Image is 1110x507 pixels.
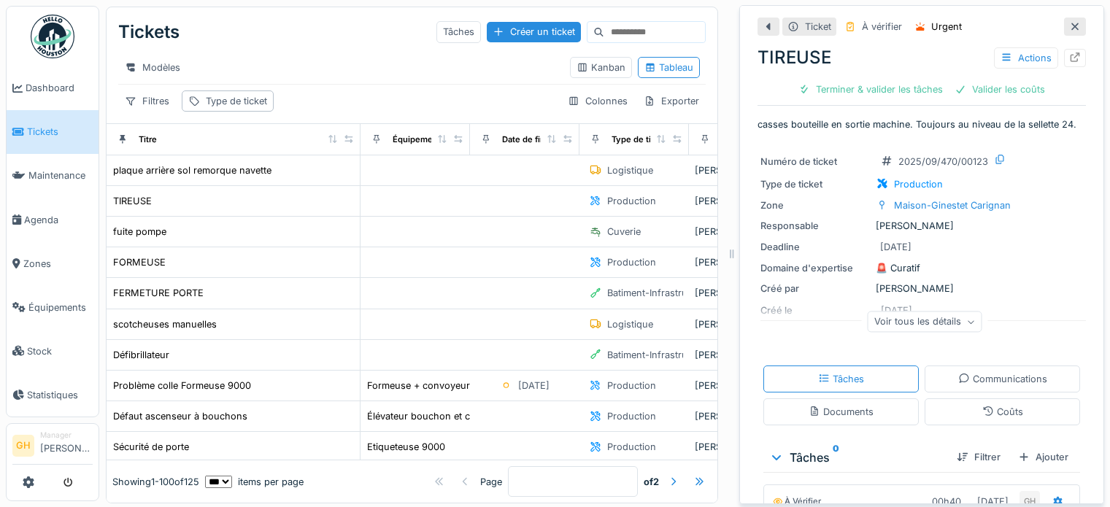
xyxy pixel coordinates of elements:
[695,286,793,300] div: [PERSON_NAME]
[12,435,34,457] li: GH
[760,155,870,169] div: Numéro de ticket
[607,379,656,392] div: Production
[113,379,251,392] div: Problème colle Formeuse 9000
[958,372,1047,386] div: Communications
[833,449,839,466] sup: 0
[393,133,441,146] div: Équipement
[760,177,870,191] div: Type de ticket
[518,379,550,392] div: [DATE]
[758,44,1086,71] div: TIREUSE
[695,163,793,177] div: [PERSON_NAME]
[113,225,166,239] div: fuite pompe
[139,133,157,146] div: Titre
[894,198,1011,212] div: Maison-Ginestet Carignan
[760,219,1083,233] div: [PERSON_NAME]
[695,225,793,239] div: [PERSON_NAME]
[695,348,793,362] div: [PERSON_NAME]
[793,80,949,99] div: Terminer & valider les tâches
[758,117,1086,131] p: casses bouteille en sortie machine. Toujours au niveau de la sellette 24.
[40,430,93,441] div: Manager
[607,409,656,423] div: Production
[607,348,710,362] div: Batiment-Infrastructure
[760,240,870,254] div: Deadline
[113,348,169,362] div: Défibrillateur
[7,241,99,285] a: Zones
[760,219,870,233] div: Responsable
[951,447,1006,467] div: Filtrer
[760,282,870,295] div: Créé par
[760,261,870,275] div: Domaine d'expertise
[23,257,93,271] span: Zones
[367,409,523,423] div: Élévateur bouchon et capsule à vis
[898,155,988,169] div: 2025/09/470/00123
[113,286,204,300] div: FERMETURE PORTE
[862,20,902,34] div: À vérifier
[695,255,793,269] div: [PERSON_NAME]
[695,379,793,392] div: [PERSON_NAME]
[206,94,267,108] div: Type de ticket
[367,379,496,392] div: Formeuse + convoyeur 9000
[118,57,187,78] div: Modèles
[12,430,93,465] a: GH Manager[PERSON_NAME]
[502,133,576,146] div: Date de fin prévue
[880,240,911,254] div: [DATE]
[118,90,176,112] div: Filtres
[868,311,982,333] div: Voir tous les détails
[760,282,1083,295] div: [PERSON_NAME]
[607,317,653,331] div: Logistique
[7,154,99,198] a: Maintenance
[27,125,93,139] span: Tickets
[7,198,99,241] a: Agenda
[695,317,793,331] div: [PERSON_NAME]
[577,61,625,74] div: Kanban
[612,133,668,146] div: Type de ticket
[607,225,641,239] div: Cuverie
[607,286,710,300] div: Batiment-Infrastructure
[112,475,199,489] div: Showing 1 - 100 of 125
[113,440,189,454] div: Sécurité de porte
[27,388,93,402] span: Statistiques
[637,90,706,112] div: Exporter
[28,301,93,314] span: Équipements
[113,409,247,423] div: Défaut ascenseur à bouchons
[113,255,166,269] div: FORMEUSE
[982,405,1023,419] div: Coûts
[644,61,693,74] div: Tableau
[769,449,945,466] div: Tâches
[7,285,99,329] a: Équipements
[367,440,445,454] div: Etiqueteuse 9000
[994,47,1058,69] div: Actions
[28,169,93,182] span: Maintenance
[607,440,656,454] div: Production
[894,177,943,191] div: Production
[7,110,99,154] a: Tickets
[436,21,481,42] div: Tâches
[809,405,874,419] div: Documents
[480,475,502,489] div: Page
[113,317,217,331] div: scotcheuses manuelles
[7,329,99,373] a: Stock
[561,90,634,112] div: Colonnes
[40,430,93,461] li: [PERSON_NAME]
[1012,447,1074,467] div: Ajouter
[27,344,93,358] span: Stock
[607,163,653,177] div: Logistique
[7,373,99,417] a: Statistiques
[695,440,793,454] div: [PERSON_NAME]
[695,194,793,208] div: [PERSON_NAME]
[24,213,93,227] span: Agenda
[949,80,1051,99] div: Valider les coûts
[818,372,864,386] div: Tâches
[644,475,659,489] strong: of 2
[607,194,656,208] div: Production
[113,194,152,208] div: TIREUSE
[31,15,74,58] img: Badge_color-CXgf-gQk.svg
[118,13,180,51] div: Tickets
[113,163,271,177] div: plaque arrière sol remorque navette
[26,81,93,95] span: Dashboard
[760,198,870,212] div: Zone
[931,20,962,34] div: Urgent
[205,475,304,489] div: items per page
[695,409,793,423] div: [PERSON_NAME]
[805,20,831,34] div: Ticket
